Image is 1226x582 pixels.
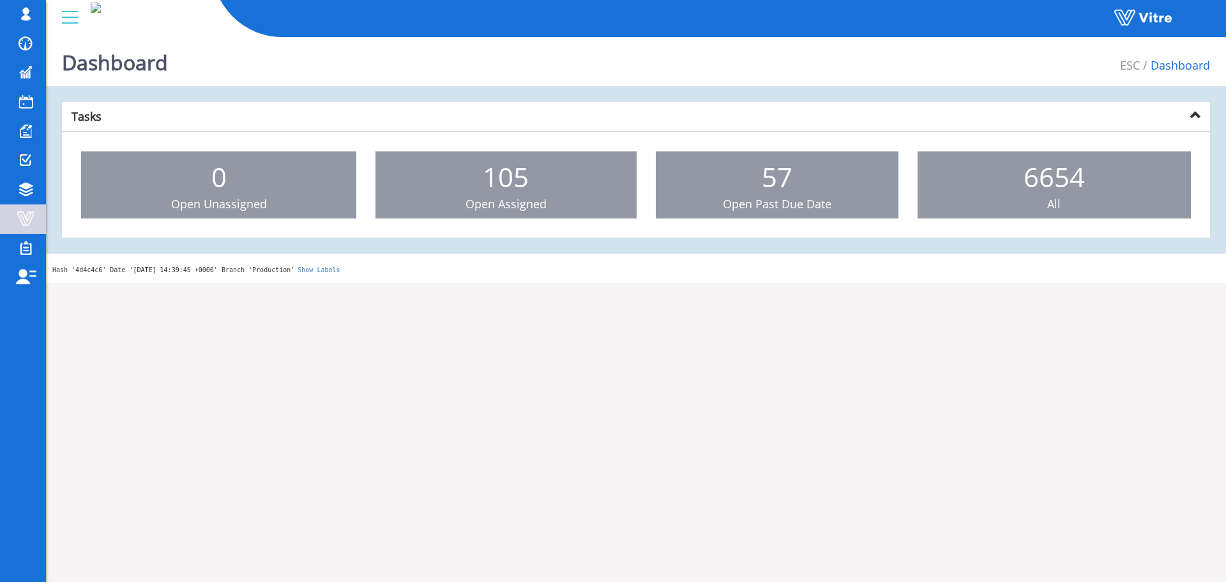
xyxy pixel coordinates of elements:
[656,151,898,219] a: 57 Open Past Due Date
[723,196,831,211] span: Open Past Due Date
[465,196,547,211] span: Open Assigned
[1024,158,1085,195] span: 6654
[171,196,267,211] span: Open Unassigned
[762,158,792,195] span: 57
[1047,196,1061,211] span: All
[72,109,102,124] strong: Tasks
[483,158,529,195] span: 105
[62,32,168,86] h1: Dashboard
[81,151,356,219] a: 0 Open Unassigned
[375,151,636,219] a: 105 Open Assigned
[918,151,1191,219] a: 6654 All
[211,158,227,195] span: 0
[298,266,340,273] a: Show Labels
[52,266,294,273] span: Hash '4d4c4c6' Date '[DATE] 14:39:45 +0000' Branch 'Production'
[91,3,101,13] img: 5c6ae8a7-d6f6-4a30-937e-a06d5953f477.jpg
[1120,57,1140,73] a: ESC
[1140,57,1210,74] li: Dashboard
